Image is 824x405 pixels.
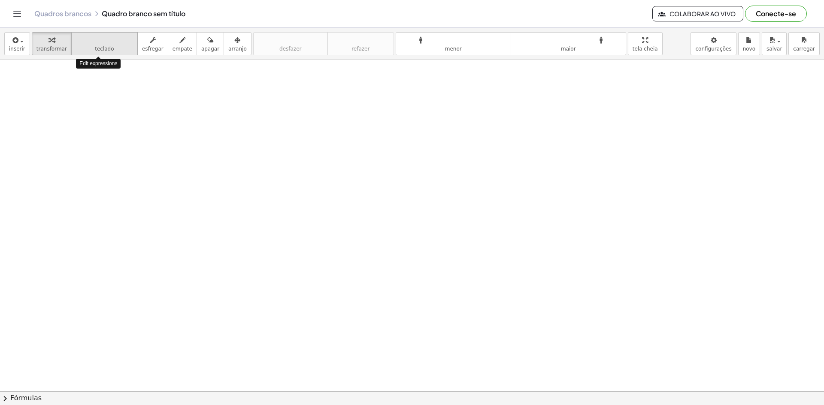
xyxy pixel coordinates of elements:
[253,32,328,55] button: desfazerdesfazer
[76,36,133,44] font: teclado
[327,32,394,55] button: refazerrefazer
[168,32,197,55] button: empate
[173,46,192,52] font: empate
[142,46,164,52] font: esfregar
[34,9,91,18] a: Quadros brancos
[669,10,736,18] font: Colaborar ao vivo
[766,46,782,52] font: salvar
[652,6,743,21] button: Colaborar ao vivo
[745,6,807,22] button: Conecte-se
[628,32,663,55] button: tela cheia
[762,32,787,55] button: salvar
[228,46,247,52] font: arranjo
[197,32,224,55] button: apagar
[76,59,121,69] div: Edit expressions
[400,36,506,44] font: formato_tamanho
[515,36,621,44] font: formato_tamanho
[224,32,251,55] button: arranjo
[10,394,42,402] font: Fórmulas
[788,32,820,55] button: carregar
[258,36,323,44] font: desfazer
[279,46,301,52] font: desfazer
[793,46,815,52] font: carregar
[738,32,760,55] button: novo
[445,46,462,52] font: menor
[351,46,370,52] font: refazer
[95,46,114,52] font: teclado
[201,46,219,52] font: apagar
[691,32,736,55] button: configurações
[695,46,731,52] font: configurações
[9,46,25,52] font: inserir
[743,46,755,52] font: novo
[71,32,138,55] button: tecladoteclado
[4,32,30,55] button: inserir
[32,32,72,55] button: transformar
[561,46,576,52] font: maior
[332,36,389,44] font: refazer
[756,9,796,18] font: Conecte-se
[137,32,168,55] button: esfregar
[10,7,24,21] button: Alternar navegação
[36,46,67,52] font: transformar
[511,32,626,55] button: formato_tamanhomaior
[396,32,511,55] button: formato_tamanhomenor
[633,46,658,52] font: tela cheia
